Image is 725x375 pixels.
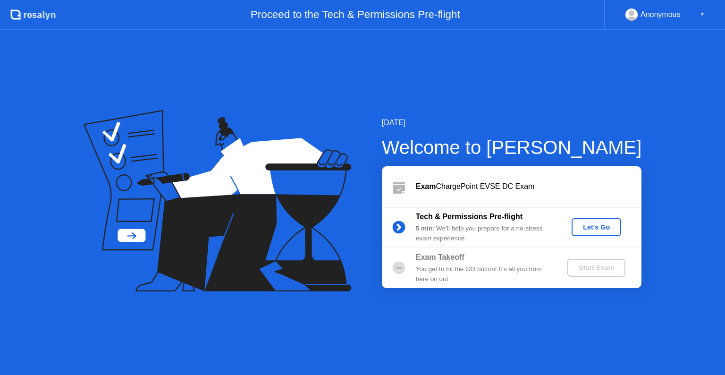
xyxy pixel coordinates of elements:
button: Let's Go [572,218,621,236]
div: ChargePoint EVSE DC Exam [416,181,641,192]
div: : We’ll help you prepare for a no-stress exam experience [416,224,552,243]
div: Anonymous [641,9,681,21]
b: 5 min [416,225,433,232]
b: Exam [416,182,436,190]
div: You get to hit the GO button! It’s all you from here on out [416,264,552,284]
button: Start Exam [567,259,625,277]
b: Tech & Permissions Pre-flight [416,213,523,221]
div: Start Exam [571,264,622,272]
div: Let's Go [575,223,617,231]
div: Welcome to [PERSON_NAME] [382,133,642,162]
div: [DATE] [382,117,642,128]
div: ▼ [700,9,705,21]
b: Exam Takeoff [416,253,464,261]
